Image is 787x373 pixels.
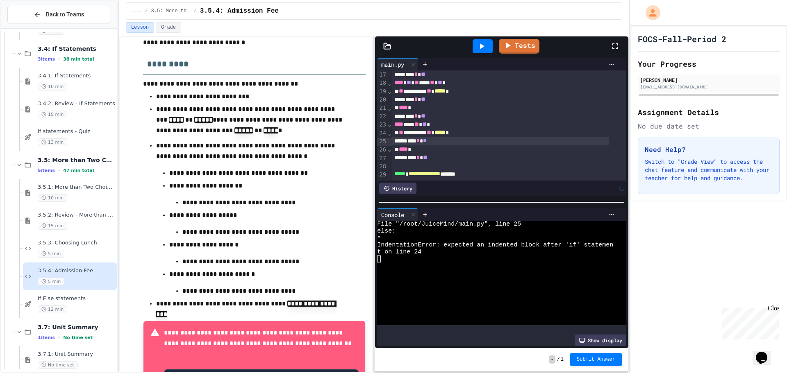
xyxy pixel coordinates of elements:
[377,235,381,242] span: ^
[377,88,387,96] div: 19
[38,351,115,358] span: 3.7.1: Unit Summary
[377,242,613,249] span: IndentationError: expected an indented block after 'if' statemen
[377,221,521,228] span: File "/root/JuiceMind/main.py", line 25
[379,183,416,194] div: History
[377,113,387,121] div: 22
[46,10,84,19] span: Back to Teams
[645,145,773,154] h3: Need Help?
[38,323,115,331] span: 3.7: Unit Summary
[645,158,773,182] p: Switch to "Grade View" to access the chat feature and communicate with your teacher for help and ...
[38,250,64,258] span: 5 min
[38,45,115,52] span: 3.4: If Statements
[38,361,78,369] span: No time set
[387,121,391,128] span: Fold line
[557,356,560,363] span: /
[377,154,387,163] div: 27
[200,6,279,16] span: 3.5.4: Admission Fee
[753,340,779,365] iframe: chat widget
[38,100,115,107] span: 3.4.2: Review - If Statements
[640,84,777,90] div: [EMAIL_ADDRESS][DOMAIN_NAME]
[577,356,615,363] span: Submit Answer
[38,335,55,340] span: 1 items
[561,356,564,363] span: 1
[145,8,148,14] span: /
[377,228,396,235] span: else:
[377,129,387,138] div: 24
[38,184,115,191] span: 3.5.1: More than Two Choices
[151,8,191,14] span: 3.5: More than Two Choices
[387,130,391,136] span: Fold line
[637,3,662,22] div: My Account
[377,58,419,70] div: main.py
[126,22,154,33] button: Lesson
[387,80,391,86] span: Fold line
[377,171,387,179] div: 29
[638,33,726,45] h1: FOCS-Fall-Period 2
[38,156,115,164] span: 3.5: More than Two Choices
[38,212,115,219] span: 3.5.2: Review - More than Two Choices
[387,105,391,111] span: Fold line
[719,305,779,339] iframe: chat widget
[377,121,387,129] div: 23
[194,8,197,14] span: /
[377,60,408,69] div: main.py
[38,111,67,118] span: 15 min
[63,57,94,62] span: 38 min total
[377,146,387,154] div: 26
[38,168,55,173] span: 5 items
[38,305,67,313] span: 12 min
[38,240,115,246] span: 3.5.3: Choosing Lunch
[387,88,391,95] span: Fold line
[387,146,391,153] span: Fold line
[133,8,142,14] span: ...
[377,96,387,104] div: 20
[38,267,115,274] span: 3.5.4: Admission Fee
[7,6,110,23] button: Back to Teams
[38,278,64,285] span: 5 min
[38,194,67,202] span: 10 min
[377,138,387,146] div: 25
[58,167,60,174] span: •
[63,335,93,340] span: No time set
[377,208,419,221] div: Console
[638,58,780,70] h2: Your Progress
[549,355,555,364] span: -
[38,138,67,146] span: 13 min
[570,353,622,366] button: Submit Answer
[38,222,67,230] span: 15 min
[575,335,626,346] div: Show display
[38,72,115,79] span: 3.4.1: If Statements
[3,3,57,52] div: Chat with us now!Close
[499,39,539,54] a: Tests
[377,249,421,255] span: t on line 24
[638,121,780,131] div: No due date set
[38,83,67,90] span: 10 min
[63,168,94,173] span: 47 min total
[58,334,60,341] span: •
[377,71,387,79] div: 17
[156,22,181,33] button: Grade
[640,76,777,84] div: [PERSON_NAME]
[38,295,115,302] span: If Else statements
[38,128,115,135] span: If statements - Quiz
[638,106,780,118] h2: Assignment Details
[377,79,387,87] div: 18
[38,57,55,62] span: 3 items
[377,104,387,112] div: 21
[377,163,387,171] div: 28
[377,210,408,219] div: Console
[58,56,60,62] span: •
